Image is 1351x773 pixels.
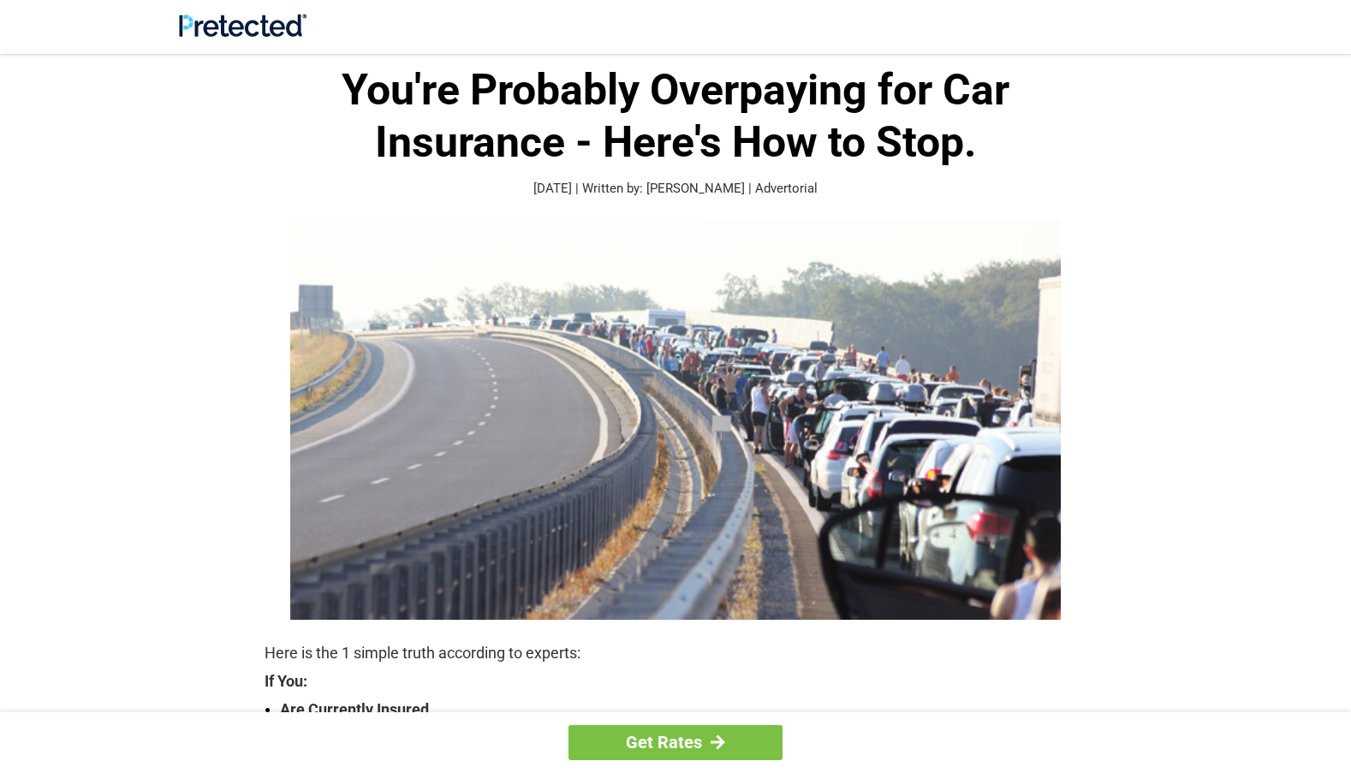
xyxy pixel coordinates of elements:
p: [DATE] | Written by: [PERSON_NAME] | Advertorial [265,179,1086,199]
h1: You're Probably Overpaying for Car Insurance - Here's How to Stop. [265,64,1086,169]
a: Get Rates [568,725,783,760]
a: Site Logo [179,24,307,40]
strong: Are Currently Insured [280,698,1086,722]
img: Site Logo [179,14,307,37]
p: Here is the 1 simple truth according to experts: [265,641,1086,665]
strong: If You: [265,674,1086,689]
